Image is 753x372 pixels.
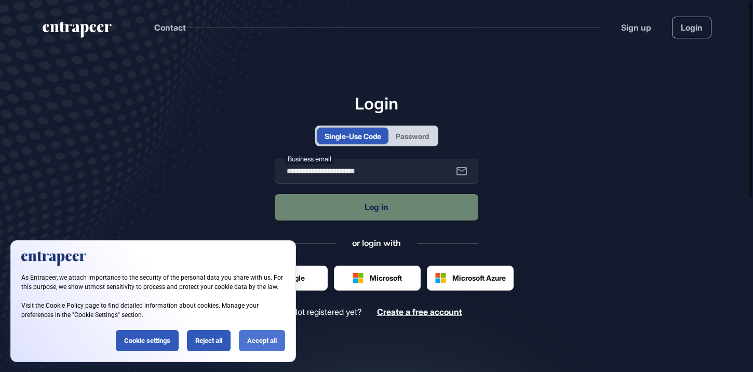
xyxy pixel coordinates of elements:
[672,17,711,38] a: Login
[275,194,478,221] button: Log in
[42,22,113,42] a: entrapeer-logo
[377,307,462,317] a: Create a free account
[275,93,478,113] h1: Login
[352,237,401,249] div: or login with
[291,307,361,317] span: Not registered yet?
[325,131,381,142] div: Single-Use Code
[285,154,334,164] label: Business email
[154,21,186,34] button: Contact
[621,21,651,34] a: Sign up
[396,131,429,142] div: Password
